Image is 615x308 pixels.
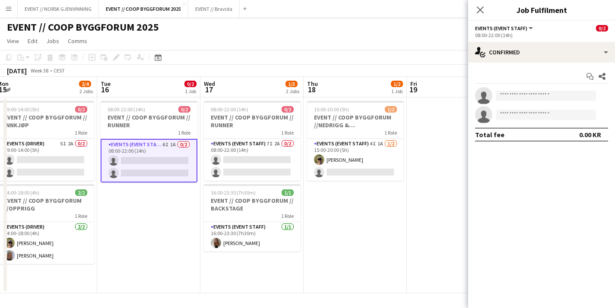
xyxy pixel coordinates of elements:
[99,85,111,94] span: 16
[101,101,197,182] app-job-card: 08:00-22:00 (14h)0/2EVENT // COOP BYGGFORUM // RUNNER1 RoleEvents (Event Staff)6I1A0/208:00-22:00...
[24,35,41,47] a: Edit
[3,35,22,47] a: View
[285,81,298,87] span: 1/3
[468,42,615,63] div: Confirmed
[178,106,190,113] span: 0/2
[64,35,91,47] a: Comms
[281,213,294,219] span: 1 Role
[475,32,608,38] div: 08:00-22:00 (14h)
[108,106,145,113] span: 08:00-22:00 (14h)
[286,88,299,94] div: 2 Jobs
[384,129,397,136] span: 1 Role
[75,213,87,219] span: 1 Role
[54,67,65,74] div: CEST
[307,113,404,129] h3: EVENT // COOP BYGGFORUM //NEDRIGG & TILBAKELEVERING
[391,88,403,94] div: 1 Job
[391,81,403,87] span: 1/2
[204,101,301,181] app-job-card: 08:00-22:00 (14h)0/2EVENT // COOP BYGGFORUM // RUNNER1 RoleEvents (Event Staff)7I2A0/208:00-22:00...
[475,25,534,31] button: Events (Event Staff)
[184,81,197,87] span: 0/2
[99,0,188,17] button: EVENT // COOP BYGGFORUM 2025
[475,130,504,139] div: Total fee
[203,85,215,94] span: 17
[4,106,39,113] span: 09:00-14:00 (5h)
[79,88,93,94] div: 2 Jobs
[79,81,91,87] span: 2/4
[75,106,87,113] span: 0/2
[68,37,87,45] span: Comms
[7,37,19,45] span: View
[211,106,248,113] span: 08:00-22:00 (14h)
[204,139,301,181] app-card-role: Events (Event Staff)7I2A0/208:00-22:00 (14h)
[281,129,294,136] span: 1 Role
[204,184,301,251] app-job-card: 16:00-23:30 (7h30m)1/1EVENT // COOP BYGGFORUM // BACKSTAGE1 RoleEvents (Event Staff)1/116:00-23:3...
[7,66,27,75] div: [DATE]
[178,129,190,136] span: 1 Role
[75,129,87,136] span: 1 Role
[282,189,294,196] span: 1/1
[204,113,301,129] h3: EVENT // COOP BYGGFORUM // RUNNER
[579,130,601,139] div: 0.00 KR
[29,67,50,74] span: Week 38
[282,106,294,113] span: 0/2
[596,25,608,31] span: 0/2
[7,21,159,34] h1: EVENT // COOP BYGGFORUM 2025
[101,113,197,129] h3: EVENT // COOP BYGGFORUM // RUNNER
[307,80,318,88] span: Thu
[204,222,301,251] app-card-role: Events (Event Staff)1/116:00-23:30 (7h30m)[PERSON_NAME]
[307,139,404,181] app-card-role: Events (Event Staff)4I1A1/215:00-20:00 (5h)[PERSON_NAME]
[46,37,59,45] span: Jobs
[468,4,615,16] h3: Job Fulfilment
[307,101,404,181] app-job-card: 15:00-20:00 (5h)1/2EVENT // COOP BYGGFORUM //NEDRIGG & TILBAKELEVERING1 RoleEvents (Event Staff)4...
[188,0,240,17] button: EVENT // Bravida
[409,85,417,94] span: 19
[4,189,39,196] span: 14:00-18:00 (4h)
[185,88,196,94] div: 1 Job
[101,139,197,182] app-card-role: Events (Event Staff)6I1A0/208:00-22:00 (14h)
[306,85,318,94] span: 18
[314,106,349,113] span: 15:00-20:00 (5h)
[75,189,87,196] span: 2/2
[410,80,417,88] span: Fri
[101,80,111,88] span: Tue
[385,106,397,113] span: 1/2
[43,35,63,47] a: Jobs
[204,80,215,88] span: Wed
[204,197,301,212] h3: EVENT // COOP BYGGFORUM // BACKSTAGE
[28,37,38,45] span: Edit
[18,0,99,17] button: EVENT // NORSK GJENVINNING
[211,189,256,196] span: 16:00-23:30 (7h30m)
[475,25,527,31] span: Events (Event Staff)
